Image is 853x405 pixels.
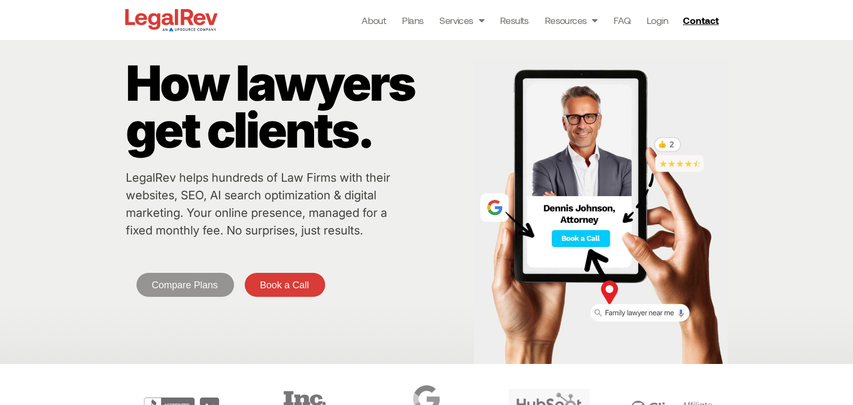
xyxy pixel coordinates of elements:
[361,13,386,28] a: About
[361,13,668,28] nav: Menu
[500,13,529,28] a: Results
[245,273,325,297] a: Book a Call
[647,13,668,28] a: Login
[152,280,218,290] span: Compare Plans
[679,12,726,29] a: Contact
[260,280,309,290] span: Book a Call
[439,13,484,28] a: Services
[545,13,598,28] a: Resources
[126,60,469,153] p: How lawyers get clients.
[126,171,390,237] a: LegalRev helps hundreds of Law Firms with their websites, SEO, AI search optimization & digital m...
[614,13,631,28] a: FAQ
[402,13,423,28] a: Plans
[136,273,234,297] a: Compare Plans
[683,15,719,25] span: Contact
